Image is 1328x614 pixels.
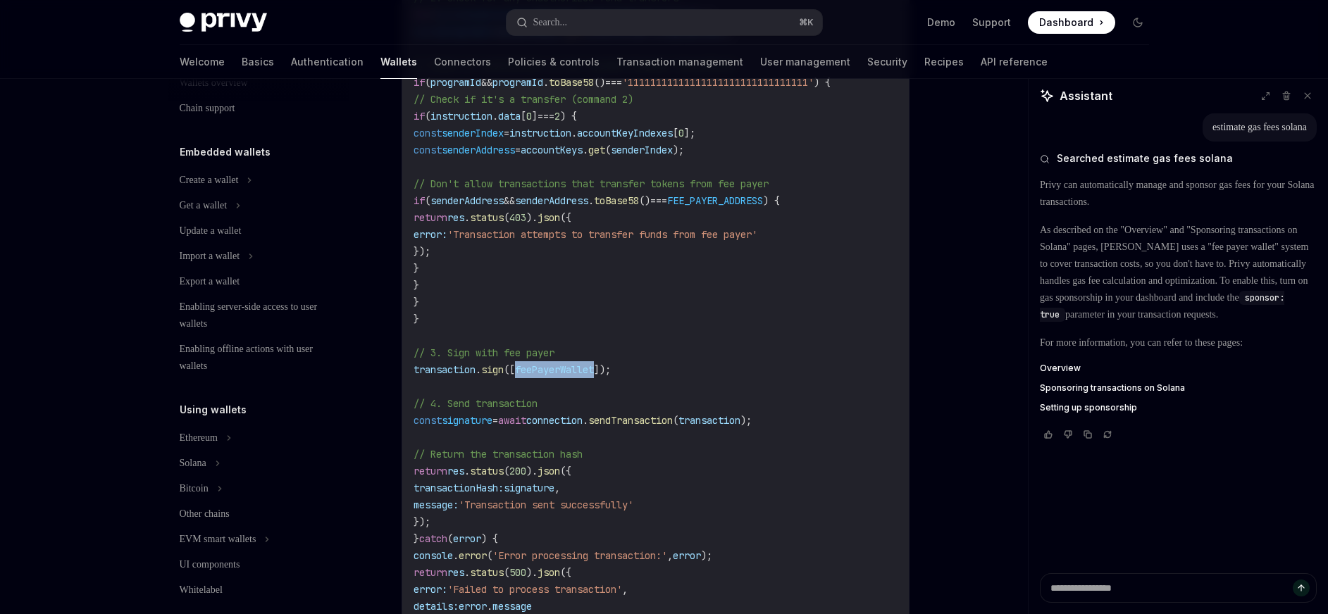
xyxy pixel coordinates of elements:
[1040,222,1317,323] p: As described on the "Overview" and "Sponsoring transactions on Solana" pages, [PERSON_NAME] uses ...
[526,465,538,477] span: ).
[492,76,543,89] span: programId
[611,144,673,156] span: senderIndex
[1040,427,1057,441] button: Vote that response was good
[419,532,447,545] span: catch
[1040,292,1284,320] span: sponsor: true
[594,194,639,207] span: toBase58
[414,262,419,275] span: }
[442,144,515,156] span: senderAddress
[242,45,274,79] a: Basics
[414,76,425,89] span: if
[414,515,430,528] span: });
[453,549,459,562] span: .
[509,465,526,477] span: 200
[425,76,430,89] span: (
[447,228,757,241] span: 'Transaction attempts to transfer funds from fee payer'
[168,294,349,337] a: Enabling server-side access to user wallets
[168,269,349,294] a: Export a wallet
[760,45,850,79] a: User management
[1040,363,1081,374] span: Overview
[459,499,633,511] span: 'Transaction sent successfully'
[498,110,521,123] span: data
[168,218,349,244] a: Update a wallet
[583,144,588,156] span: .
[481,363,504,376] span: sign
[470,211,504,224] span: status
[180,582,223,599] div: Whitelabel
[180,480,209,497] div: Bitcoin
[180,455,206,472] div: Solana
[414,177,769,190] span: // Don't allow transactions that transfer tokens from fee payer
[180,172,239,189] div: Create a wallet
[180,273,240,290] div: Export a wallet
[678,414,740,427] span: transaction
[1040,363,1317,374] a: Overview
[588,194,594,207] span: .
[554,482,560,494] span: ,
[560,211,571,224] span: ({
[291,45,364,79] a: Authentication
[538,211,560,224] span: json
[168,476,349,501] button: Bitcoin
[588,414,673,427] span: sendTransaction
[476,363,481,376] span: .
[414,93,633,106] span: // Check if it's a transfer (command 2)
[442,127,504,139] span: senderIndex
[1060,87,1112,104] span: Assistant
[470,465,504,477] span: status
[521,110,526,123] span: [
[650,194,667,207] span: ===
[509,211,526,224] span: 403
[577,127,673,139] span: accountKeyIndexes
[414,414,442,427] span: const
[414,465,447,477] span: return
[667,549,673,562] span: ,
[1039,15,1093,30] span: Dashboard
[799,17,814,28] span: ⌘ K
[616,45,743,79] a: Transaction management
[521,144,583,156] span: accountKeys
[447,211,464,224] span: res
[1040,573,1317,603] textarea: Ask a question...
[605,144,611,156] span: (
[509,127,571,139] span: instruction
[180,506,230,522] div: Other chains
[571,127,577,139] span: .
[492,549,667,562] span: 'Error processing transaction:'
[526,414,583,427] span: connection
[447,532,453,545] span: (
[1040,177,1317,211] p: Privy can automatically manage and sponsor gas fees for your Solana transactions.
[639,194,650,207] span: ()
[740,414,752,427] span: );
[594,76,605,89] span: ()
[414,245,430,258] span: });
[414,144,442,156] span: const
[414,448,583,461] span: // Return the transaction hash
[560,110,577,123] span: ) {
[533,14,568,31] div: Search...
[464,211,470,224] span: .
[414,397,538,410] span: // 4. Send transaction
[168,527,349,552] button: EVM smart wallets
[414,211,447,224] span: return
[168,501,349,527] a: Other chains
[583,414,588,427] span: .
[434,45,491,79] a: Connectors
[515,194,588,207] span: senderAddress
[678,127,684,139] span: 0
[168,451,349,476] button: Solana
[673,144,684,156] span: );
[414,313,419,325] span: }
[526,211,538,224] span: ).
[481,532,498,545] span: ) {
[814,76,831,89] span: ) {
[414,346,554,359] span: // 3. Sign with fee payer
[1057,151,1233,165] span: Searched estimate gas fees solana
[554,110,560,123] span: 2
[414,228,447,241] span: error:
[180,531,256,548] div: EVM smart wallets
[414,549,453,562] span: console
[180,13,267,32] img: dark logo
[867,45,907,79] a: Security
[1079,427,1096,441] button: Copy chat response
